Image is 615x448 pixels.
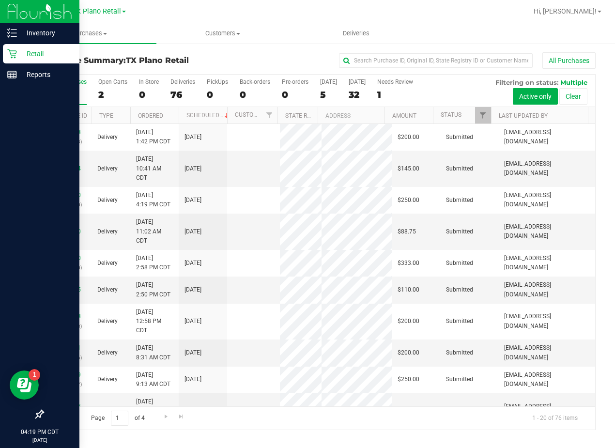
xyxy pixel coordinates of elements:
span: [DATE] [184,348,201,357]
a: Filter [475,107,491,124]
span: Purchases [23,29,156,38]
span: [EMAIL_ADDRESS][DOMAIN_NAME] [504,254,589,272]
span: $200.00 [398,133,419,142]
a: State Registry ID [285,112,336,119]
button: Active only [513,88,558,105]
span: [DATE] [184,164,201,173]
a: Deliveries [290,23,423,44]
span: [EMAIL_ADDRESS][DOMAIN_NAME] [504,128,589,146]
span: Delivery [97,285,118,294]
span: Submitted [446,375,473,384]
span: $88.75 [398,227,416,236]
span: [EMAIL_ADDRESS][DOMAIN_NAME] [504,280,589,299]
div: 5 [320,89,337,100]
div: Pre-orders [282,78,308,85]
span: 1 - 20 of 76 items [524,411,585,425]
div: Back-orders [240,78,270,85]
th: Address [318,107,384,124]
span: Delivery [97,375,118,384]
span: [DATE] [184,285,201,294]
a: Status [441,111,461,118]
a: Go to the next page [159,411,173,424]
div: Open Carts [98,78,127,85]
span: Submitted [446,196,473,205]
a: Scheduled [186,112,231,119]
span: [DATE] [184,133,201,142]
span: $333.00 [398,259,419,268]
div: 76 [170,89,195,100]
div: 32 [349,89,366,100]
span: $250.00 [398,196,419,205]
div: In Store [139,78,159,85]
span: Page of 4 [83,411,153,426]
div: 1 [377,89,413,100]
span: [DATE] [184,375,201,384]
p: [DATE] [4,436,75,444]
div: Needs Review [377,78,413,85]
span: [EMAIL_ADDRESS][DOMAIN_NAME] [504,191,589,209]
span: Filtering on status: [495,78,558,86]
a: Ordered [138,112,163,119]
span: [EMAIL_ADDRESS][DOMAIN_NAME] [504,371,589,389]
span: [DATE] 2:50 PM CDT [136,280,170,299]
p: Reports [17,69,75,80]
a: Last Updated By [499,112,548,119]
span: [EMAIL_ADDRESS][DOMAIN_NAME] [504,312,589,330]
span: [DATE] [184,196,201,205]
div: 0 [139,89,159,100]
span: [DATE] [184,317,201,326]
a: Filter [261,107,277,124]
span: [DATE] 4:19 PM CDT [136,191,170,209]
span: Submitted [446,164,473,173]
span: Delivery [97,348,118,357]
span: [EMAIL_ADDRESS][DOMAIN_NAME] [504,343,589,362]
span: [DATE] 10:41 AM CDT [136,154,173,183]
span: $110.00 [398,285,419,294]
input: Search Purchase ID, Original ID, State Registry ID or Customer Name... [339,53,533,68]
span: $200.00 [398,317,419,326]
span: TX Plano Retail [126,56,189,65]
div: [DATE] [349,78,366,85]
span: Submitted [446,317,473,326]
div: PickUps [207,78,228,85]
inline-svg: Inventory [7,28,17,38]
span: [DATE] [184,259,201,268]
p: Inventory [17,27,75,39]
span: Submitted [446,348,473,357]
span: $200.00 [398,348,419,357]
button: Clear [559,88,587,105]
div: 0 [240,89,270,100]
div: Deliveries [170,78,195,85]
span: [DATE] 1:42 PM CDT [136,128,170,146]
span: $145.00 [398,164,419,173]
button: All Purchases [542,52,596,69]
iframe: Resource center unread badge [29,369,40,381]
span: $250.00 [398,375,419,384]
inline-svg: Reports [7,70,17,79]
a: Amount [392,112,416,119]
span: Delivery [97,227,118,236]
p: 04:19 PM CDT [4,428,75,436]
p: Retail [17,48,75,60]
span: [EMAIL_ADDRESS][DOMAIN_NAME] [504,159,589,178]
h3: Purchase Summary: [43,56,227,65]
span: [DATE] [184,227,201,236]
span: Submitted [446,227,473,236]
div: 0 [207,89,228,100]
div: 0 [282,89,308,100]
span: Deliveries [330,29,383,38]
span: Submitted [446,259,473,268]
span: [DATE] 8:31 AM CDT [136,343,170,362]
span: [DATE] 9:13 AM CDT [136,371,170,389]
span: Multiple [560,78,587,86]
span: Hi, [PERSON_NAME]! [534,7,597,15]
span: [DATE] 11:59 AM CDT [136,397,173,425]
span: Customers [157,29,289,38]
a: Type [99,112,113,119]
span: Submitted [446,285,473,294]
input: 1 [111,411,128,426]
a: Purchases [23,23,156,44]
div: 2 [98,89,127,100]
a: Customer [235,111,265,118]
